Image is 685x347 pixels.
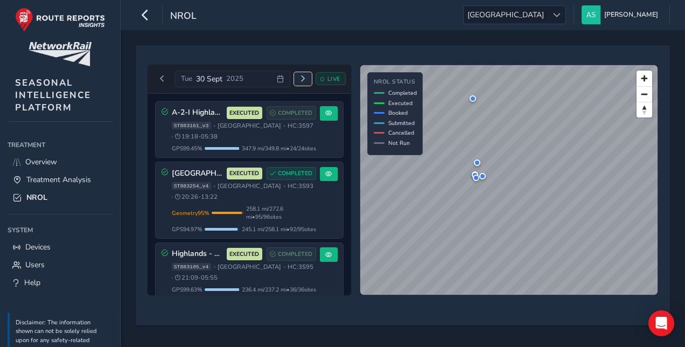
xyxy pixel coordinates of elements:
button: Zoom out [637,86,652,102]
span: COMPLETED [278,169,312,178]
span: EXECUTED [229,250,259,259]
span: • [171,134,173,140]
span: Submitted [388,119,415,127]
span: NROL [26,192,47,203]
span: • [213,183,215,189]
button: Next day [294,72,312,86]
span: Overview [25,157,57,167]
button: Previous day [153,72,171,86]
span: NROL [170,9,197,24]
span: • [171,194,173,200]
span: ST883161_v3 [172,122,211,129]
span: 30 Sept [196,74,222,84]
span: Cancelled [388,129,414,137]
span: 20:26 - 13:22 [175,193,218,201]
span: [PERSON_NAME] [604,5,658,24]
span: Treatment Analysis [26,175,91,185]
span: EXECUTED [229,109,259,117]
h3: [GEOGRAPHIC_DATA], [GEOGRAPHIC_DATA], [GEOGRAPHIC_DATA] 3S93 [172,169,223,178]
span: [GEOGRAPHIC_DATA] [464,6,548,24]
span: GPS 99.45 % [172,144,202,152]
a: Treatment Analysis [8,171,113,189]
a: NROL [8,189,113,206]
span: • [213,123,215,129]
a: Overview [8,153,113,171]
span: Not Run [388,139,410,147]
span: • [283,183,285,189]
span: • [283,123,285,129]
span: • [283,264,285,270]
span: COMPLETED [278,250,312,259]
span: Tue [181,74,192,84]
span: 19:18 - 05:38 [175,133,218,141]
span: Devices [25,242,51,252]
span: [GEOGRAPHIC_DATA] [218,182,281,190]
h4: NROL Status [374,79,417,86]
span: 258.1 mi / 272.6 mi • 95 / 96 sites [246,205,316,221]
span: [GEOGRAPHIC_DATA] [218,122,281,130]
span: Executed [388,99,413,107]
span: EXECUTED [229,169,259,178]
span: 21:09 - 05:55 [175,274,218,282]
span: HC: 3S93 [288,182,313,190]
img: diamond-layout [582,5,600,24]
span: Help [24,277,40,288]
span: Completed [388,89,417,97]
span: 236.4 mi / 237.2 mi • 36 / 36 sites [242,286,316,294]
span: • [171,275,173,281]
a: Help [8,274,113,292]
canvas: Map [360,65,658,295]
img: customer logo [29,42,92,66]
span: Geometry 95 % [172,209,209,217]
span: • [213,264,215,270]
span: SEASONAL INTELLIGENCE PLATFORM [15,77,91,114]
h3: A-2-I Highland - 3S97 [172,108,223,117]
button: [PERSON_NAME] [582,5,662,24]
span: HC: 3S95 [288,263,313,271]
span: 245.1 mi / 258.1 mi • 92 / 95 sites [242,225,316,233]
button: Zoom in [637,71,652,86]
div: System [8,222,113,238]
span: ST883105_v4 [172,263,211,270]
span: 347.9 mi / 349.8 mi • 24 / 24 sites [242,144,316,152]
img: rr logo [15,8,105,32]
div: Treatment [8,137,113,153]
div: Open Intercom Messenger [648,310,674,336]
a: Devices [8,238,113,256]
span: GPS 99.63 % [172,286,202,294]
a: Users [8,256,113,274]
span: 2025 [226,74,243,84]
span: ST883254_v4 [172,182,211,190]
span: HC: 3S97 [288,122,313,130]
h3: Highlands - 3S95 [172,249,223,259]
button: Reset bearing to north [637,102,652,117]
span: LIVE [327,75,340,83]
span: Users [25,260,45,270]
span: [GEOGRAPHIC_DATA] [218,263,281,271]
span: COMPLETED [278,109,312,117]
span: GPS 94.97 % [172,225,202,233]
span: Booked [388,109,408,117]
